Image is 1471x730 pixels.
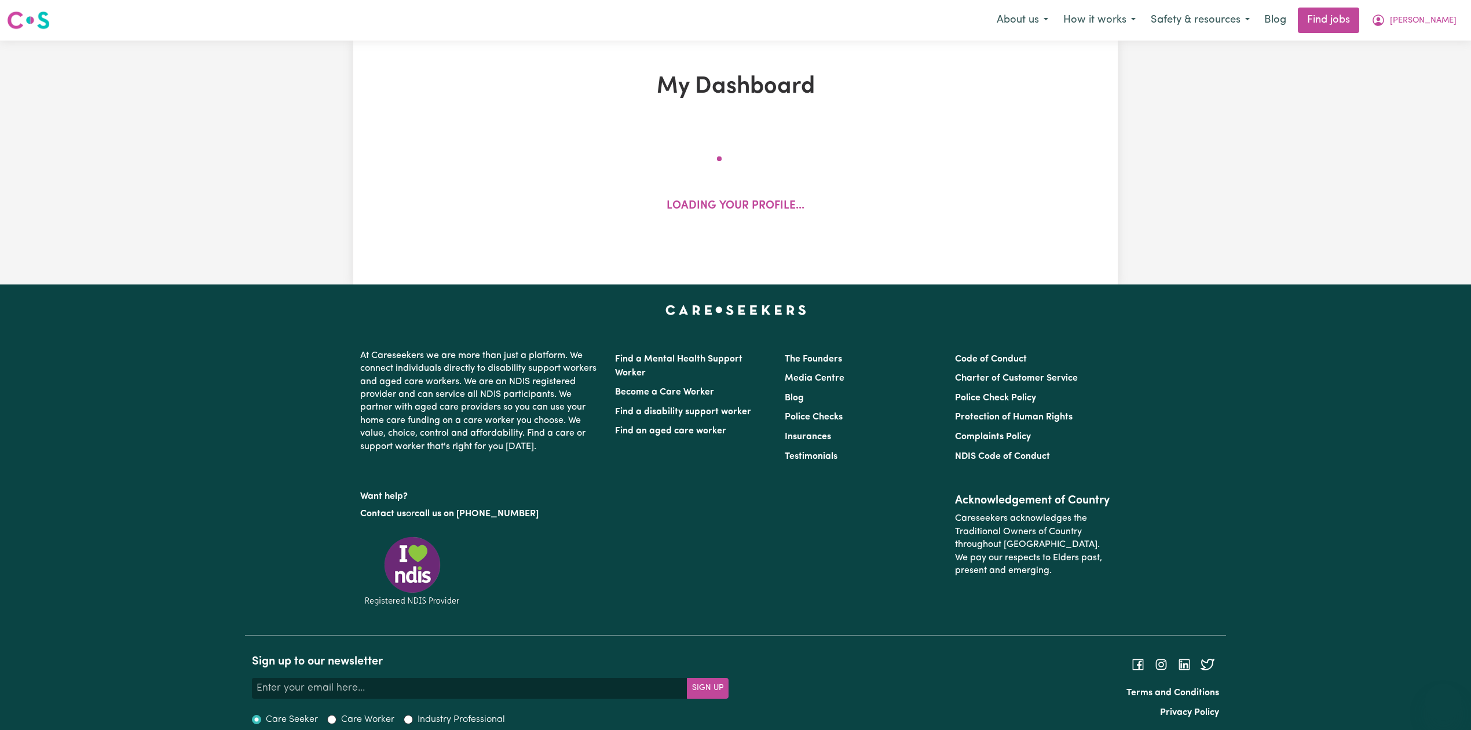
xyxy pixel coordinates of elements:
a: Find jobs [1298,8,1359,33]
img: Careseekers logo [7,10,50,31]
a: Follow Careseekers on Twitter [1201,660,1214,669]
a: The Founders [785,355,842,364]
a: Follow Careseekers on LinkedIn [1177,660,1191,669]
a: Complaints Policy [955,432,1031,441]
p: Loading your profile... [667,198,804,215]
a: Testimonials [785,452,837,461]
h1: My Dashboard [488,73,983,101]
a: Follow Careseekers on Instagram [1154,660,1168,669]
label: Care Seeker [266,713,318,727]
a: Careseekers home page [665,305,806,315]
a: NDIS Code of Conduct [955,452,1050,461]
button: My Account [1364,8,1464,32]
a: Terms and Conditions [1126,688,1219,698]
a: Blog [785,393,804,403]
a: Contact us [360,509,406,519]
p: Want help? [360,486,601,503]
h2: Sign up to our newsletter [252,655,729,669]
img: Registered NDIS provider [360,535,464,607]
a: Find a Mental Health Support Worker [615,355,742,378]
p: Careseekers acknowledges the Traditional Owners of Country throughout [GEOGRAPHIC_DATA]. We pay o... [955,508,1111,582]
a: Find a disability support worker [615,407,751,417]
button: Safety & resources [1143,8,1257,32]
p: At Careseekers we are more than just a platform. We connect individuals directly to disability su... [360,345,601,458]
a: Careseekers logo [7,7,50,34]
button: How it works [1056,8,1143,32]
a: Blog [1257,8,1293,33]
p: or [360,503,601,525]
span: [PERSON_NAME] [1390,14,1457,27]
label: Care Worker [341,713,394,727]
a: Follow Careseekers on Facebook [1131,660,1145,669]
button: Subscribe [687,678,729,699]
input: Enter your email here... [252,678,687,699]
h2: Acknowledgement of Country [955,494,1111,508]
a: Media Centre [785,374,844,383]
a: Protection of Human Rights [955,413,1073,422]
a: Become a Care Worker [615,388,714,397]
a: Privacy Policy [1160,708,1219,717]
a: Charter of Customer Service [955,374,1078,383]
a: Police Checks [785,413,843,422]
iframe: Button to launch messaging window [1425,684,1462,721]
a: Police Check Policy [955,393,1036,403]
button: About us [989,8,1056,32]
a: Code of Conduct [955,355,1027,364]
a: call us on [PHONE_NUMBER] [415,509,539,519]
a: Insurances [785,432,831,441]
a: Find an aged care worker [615,426,726,436]
label: Industry Professional [418,713,505,727]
